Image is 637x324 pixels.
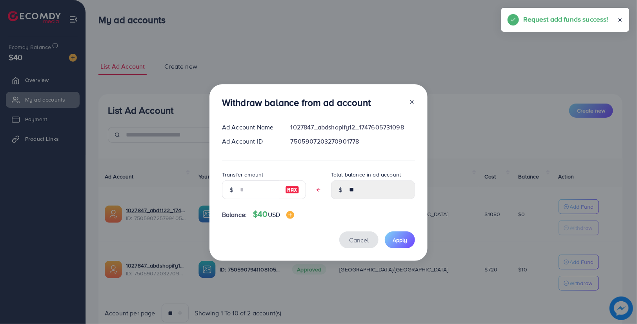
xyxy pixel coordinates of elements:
span: Apply [393,236,407,244]
label: Total balance in ad account [331,171,401,178]
h5: Request add funds success! [524,14,608,24]
button: Apply [385,231,415,248]
label: Transfer amount [222,171,263,178]
div: Ad Account ID [216,137,284,146]
h4: $40 [253,209,294,219]
div: 7505907203270901778 [284,137,421,146]
button: Cancel [339,231,379,248]
h3: Withdraw balance from ad account [222,97,371,108]
img: image [286,211,294,219]
img: image [285,185,299,195]
span: Cancel [349,236,369,244]
div: Ad Account Name [216,123,284,132]
span: Balance: [222,210,247,219]
span: USD [268,210,280,219]
div: 1027847_abdshopify12_1747605731098 [284,123,421,132]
